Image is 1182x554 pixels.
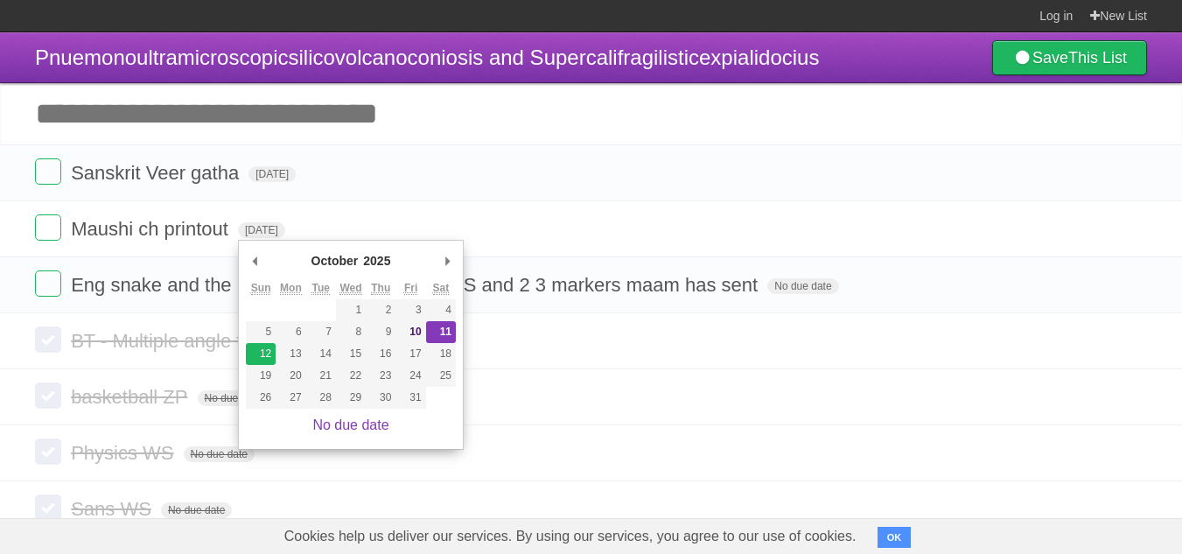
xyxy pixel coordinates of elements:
button: 30 [366,387,395,409]
span: BT - Multiple angle formulae [71,330,316,352]
button: 1 [336,299,366,321]
label: Done [35,494,61,521]
span: No due date [161,502,232,518]
span: Maushi ch printout [71,218,233,240]
span: Sanskrit Veer gatha [71,162,243,184]
button: 28 [306,387,336,409]
button: 31 [395,387,425,409]
a: No due date [312,417,388,432]
button: 23 [366,365,395,387]
button: 20 [276,365,305,387]
button: 9 [366,321,395,343]
abbr: Wednesday [339,282,361,295]
span: No due date [767,278,838,294]
span: Cookies help us deliver our services. By using our services, you agree to our use of cookies. [267,519,874,554]
span: [DATE] [248,166,296,182]
button: 17 [395,343,425,365]
label: Done [35,326,61,353]
button: 3 [395,299,425,321]
button: 18 [426,343,456,365]
span: Pnuemonoultramicroscopicsilicovolcanoconiosis and Supercalifragilisticexpialidocius [35,46,819,69]
button: 6 [276,321,305,343]
span: No due date [198,390,269,406]
button: 19 [246,365,276,387]
a: SaveThis List [992,40,1147,75]
button: 5 [246,321,276,343]
button: 10 [395,321,425,343]
button: 22 [336,365,366,387]
button: 15 [336,343,366,365]
span: Eng snake and the mirror - 1 6 marker from WS and 2 3 markers maam has sent [71,274,762,296]
button: OK [878,527,912,548]
button: 26 [246,387,276,409]
abbr: Thursday [371,282,390,295]
div: 2025 [360,248,393,274]
button: 12 [246,343,276,365]
button: 29 [336,387,366,409]
button: 13 [276,343,305,365]
button: 27 [276,387,305,409]
span: [DATE] [238,222,285,238]
label: Done [35,158,61,185]
button: 11 [426,321,456,343]
button: 14 [306,343,336,365]
abbr: Friday [404,282,417,295]
label: Done [35,438,61,465]
label: Done [35,270,61,297]
div: October [309,248,361,274]
button: 8 [336,321,366,343]
b: This List [1068,49,1127,67]
button: 21 [306,365,336,387]
button: Previous Month [246,248,263,274]
button: 25 [426,365,456,387]
button: 2 [366,299,395,321]
abbr: Sunday [251,282,271,295]
button: 16 [366,343,395,365]
span: No due date [184,446,255,462]
abbr: Saturday [433,282,450,295]
button: Next Month [438,248,456,274]
button: 4 [426,299,456,321]
span: basketball ZP [71,386,192,408]
button: 7 [306,321,336,343]
span: Sans WS [71,498,156,520]
button: 24 [395,365,425,387]
label: Done [35,382,61,409]
abbr: Tuesday [311,282,329,295]
span: Physics WS [71,442,178,464]
abbr: Monday [280,282,302,295]
label: Done [35,214,61,241]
